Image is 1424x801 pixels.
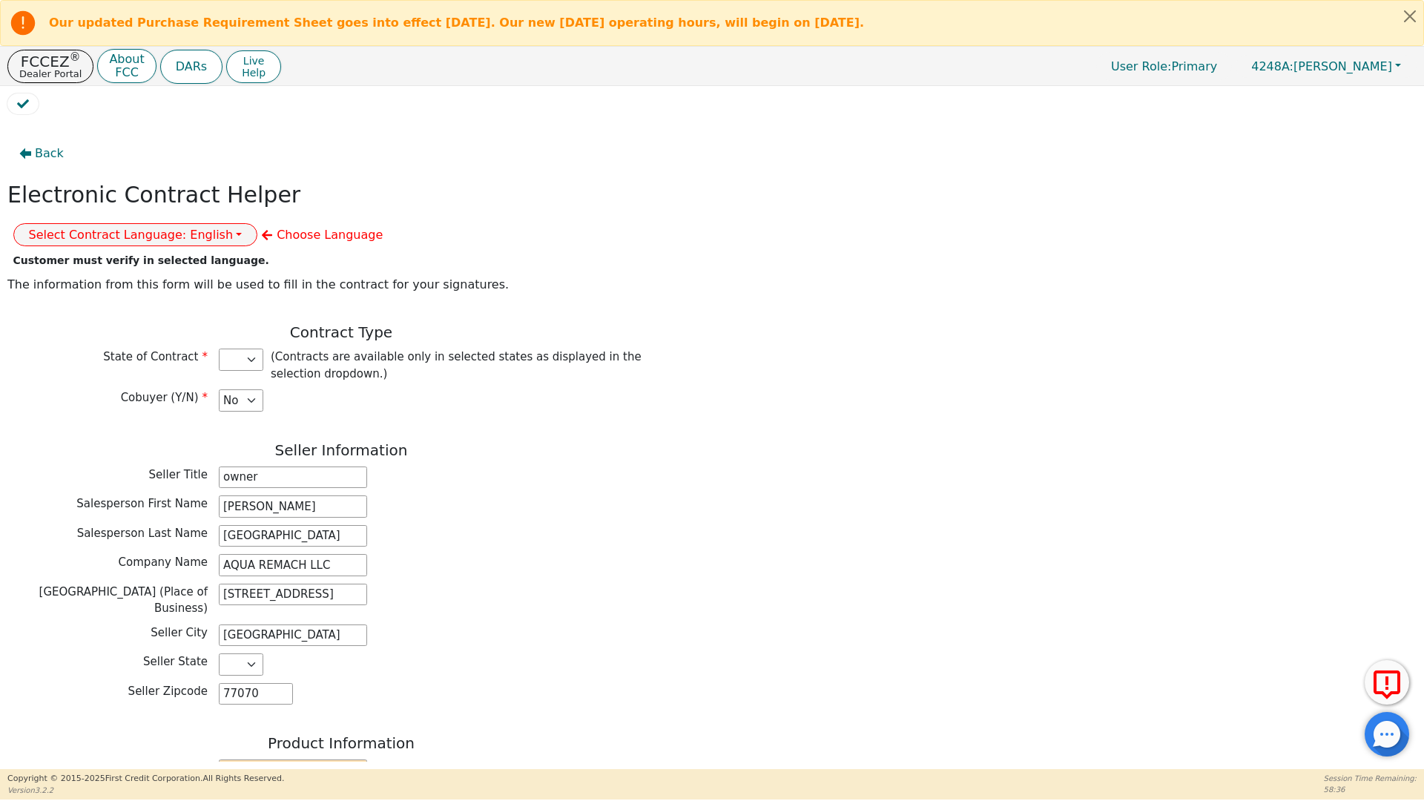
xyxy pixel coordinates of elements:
h3: Seller Information [7,441,675,459]
h3: Product Information [7,734,675,752]
button: FCCEZ®Dealer Portal [7,50,93,83]
p: Primary [1096,52,1232,81]
input: EX: 90210 [219,683,293,705]
span: [GEOGRAPHIC_DATA] (Place of Business) [39,585,208,616]
span: Choose Language [277,228,383,242]
span: Seller Zipcode [128,685,208,698]
p: (Contracts are available only in selected states as displayed in the selection dropdown.) [271,349,667,382]
input: Salesperson [219,467,367,489]
p: Dealer Portal [19,69,82,79]
span: Seller State [143,655,208,668]
p: The information from this form will be used to fill in the contract for your signatures. [7,276,675,294]
span: All Rights Reserved. [202,774,284,783]
button: AboutFCC [97,49,156,84]
span: Back [35,145,64,162]
button: Select Contract Language: English [13,223,258,246]
button: Report Error to FCC [1365,660,1409,705]
span: Cobuyer (Y/N) [121,391,208,404]
button: DARs [160,50,222,84]
span: [PERSON_NAME] [1251,59,1392,73]
span: User Role : [1111,59,1171,73]
button: LiveHelp [226,50,281,83]
p: Session Time Remaining: [1324,773,1417,784]
span: Company Name [119,556,208,569]
p: Copyright © 2015- 2025 First Credit Corporation. [7,773,284,785]
button: 4248A:[PERSON_NAME] [1236,55,1417,78]
span: Product Description [99,761,208,774]
b: Our updated Purchase Requirement Sheet goes into effect [DATE]. Our new [DATE] operating hours, w... [49,16,864,30]
span: Live [242,55,266,67]
span: 4248A: [1251,59,1293,73]
button: Back [7,136,76,171]
span: State of Contract [103,350,208,363]
h2: Electronic Contract Helper [7,182,300,208]
a: User Role:Primary [1096,52,1232,81]
span: Seller City [151,626,208,639]
span: Help [242,67,266,79]
p: FCCEZ [19,54,82,69]
span: Salesperson Last Name [77,527,208,540]
span: Salesperson First Name [76,497,208,510]
button: Review Contract [7,93,39,114]
span: Seller Title [149,468,208,481]
p: 58:36 [1324,784,1417,795]
div: Customer must verify in selected language. [13,253,258,268]
p: FCC [109,67,144,79]
sup: ® [70,50,81,64]
h3: Contract Type [7,323,675,341]
p: Version 3.2.2 [7,785,284,796]
p: About [109,53,144,65]
button: Close alert [1397,1,1423,31]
